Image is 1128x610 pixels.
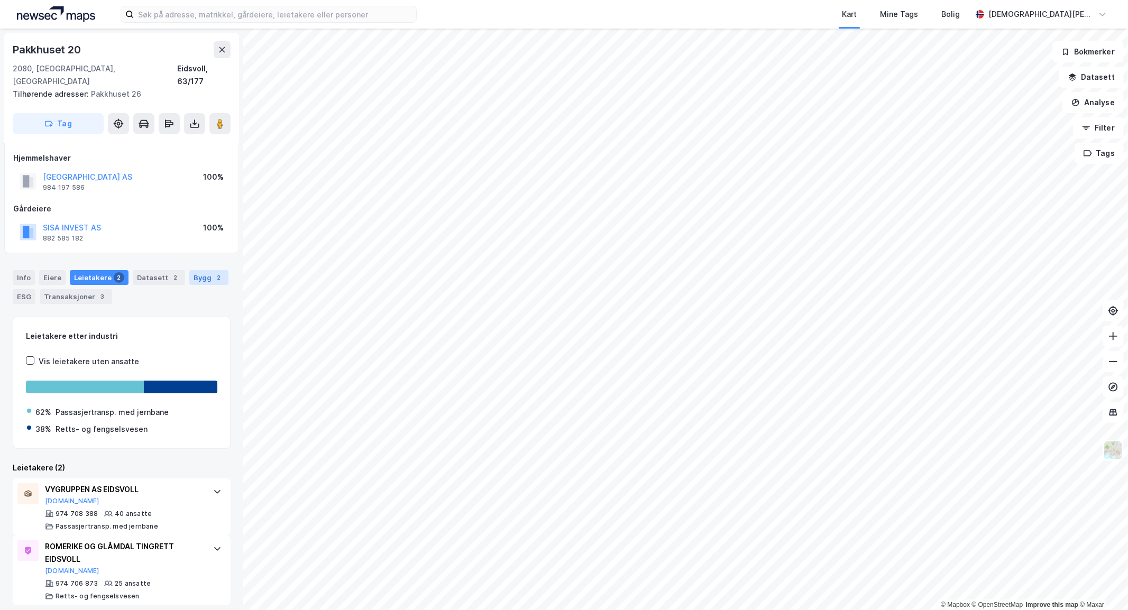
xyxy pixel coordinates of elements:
button: Tag [13,113,104,134]
img: logo.a4113a55bc3d86da70a041830d287a7e.svg [17,6,95,22]
div: Datasett [133,270,185,285]
img: Z [1103,440,1123,460]
div: 882 585 182 [43,234,83,243]
div: Transaksjoner [40,289,112,304]
div: Vis leietakere uten ansatte [39,355,139,368]
iframe: Chat Widget [1075,559,1128,610]
div: VYGRUPPEN AS EIDSVOLL [45,483,203,496]
button: Datasett [1059,67,1124,88]
div: Retts- og fengselsvesen [56,423,148,436]
div: Pakkhuset 26 [13,88,222,100]
div: 974 706 873 [56,579,98,588]
div: 2080, [GEOGRAPHIC_DATA], [GEOGRAPHIC_DATA] [13,62,177,88]
button: Filter [1073,117,1124,138]
div: Leietakere etter industri [26,330,217,343]
div: ESG [13,289,35,304]
div: Leietakere [70,270,129,285]
a: Mapbox [941,601,970,608]
div: 25 ansatte [115,579,151,588]
input: Søk på adresse, matrikkel, gårdeiere, leietakere eller personer [134,6,416,22]
div: Hjemmelshaver [13,152,230,164]
div: 62% [35,406,51,419]
div: Pakkhuset 20 [13,41,83,58]
button: [DOMAIN_NAME] [45,497,99,505]
button: [DOMAIN_NAME] [45,567,99,575]
div: 100% [203,221,224,234]
div: 984 197 586 [43,183,85,192]
div: 38% [35,423,51,436]
button: Analyse [1062,92,1124,113]
div: Gårdeiere [13,202,230,215]
div: 100% [203,171,224,183]
div: Kontrollprogram for chat [1075,559,1128,610]
div: 2 [214,272,224,283]
div: Eiere [39,270,66,285]
div: ROMERIKE OG GLÅMDAL TINGRETT EIDSVOLL [45,540,203,566]
span: Tilhørende adresser: [13,89,91,98]
div: Leietakere (2) [13,461,231,474]
div: Info [13,270,35,285]
div: Bygg [189,270,228,285]
div: 3 [97,291,108,302]
div: Kart [842,8,857,21]
div: Retts- og fengselsvesen [56,592,140,600]
div: Mine Tags [880,8,918,21]
div: Passasjertransp. med jernbane [56,406,169,419]
a: OpenStreetMap [972,601,1023,608]
div: 2 [170,272,181,283]
button: Bokmerker [1052,41,1124,62]
button: Tags [1075,143,1124,164]
div: Bolig [941,8,960,21]
div: [DEMOGRAPHIC_DATA][PERSON_NAME] [988,8,1094,21]
a: Improve this map [1026,601,1078,608]
div: 40 ansatte [115,510,152,518]
div: 974 708 388 [56,510,98,518]
div: 2 [114,272,124,283]
div: Eidsvoll, 63/177 [177,62,231,88]
div: Passasjertransp. med jernbane [56,522,158,531]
